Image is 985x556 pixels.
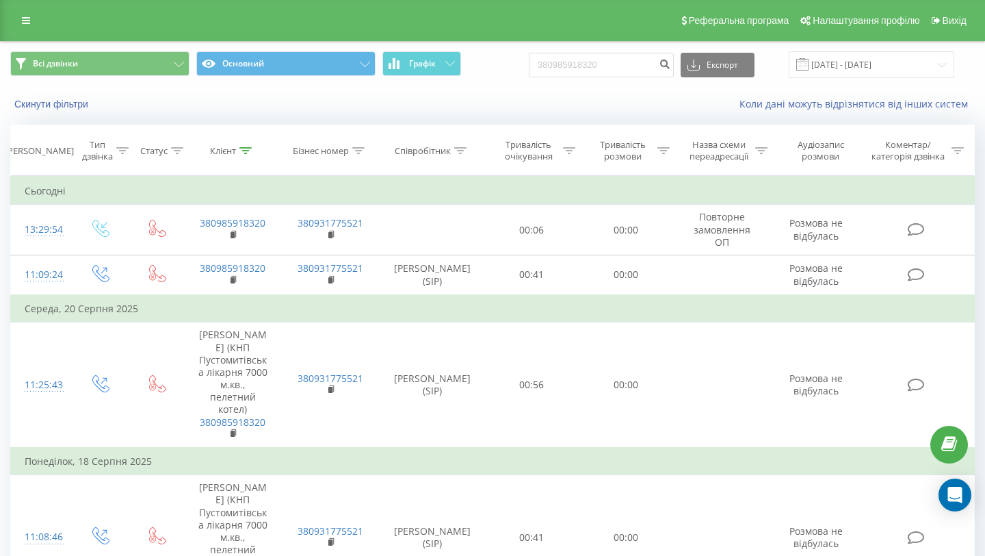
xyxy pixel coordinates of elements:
[380,323,485,448] td: [PERSON_NAME] (SIP)
[200,216,265,229] a: 380985918320
[298,216,363,229] a: 380931775521
[11,177,975,205] td: Сьогодні
[196,51,376,76] button: Основний
[25,372,57,399] div: 11:25:43
[10,98,95,110] button: Скинути фільтри
[25,524,57,551] div: 11:08:46
[681,53,754,77] button: Експорт
[82,139,113,162] div: Тип дзвінка
[409,59,436,68] span: Графік
[529,53,674,77] input: Пошук за номером
[789,216,843,242] span: Розмова не відбулась
[739,97,975,110] a: Коли дані можуть відрізнятися вiд інших систем
[813,15,919,26] span: Налаштування профілю
[789,372,843,397] span: Розмова не відбулась
[140,145,168,157] div: Статус
[579,323,673,448] td: 00:00
[11,448,975,475] td: Понеділок, 18 Серпня 2025
[485,205,579,255] td: 00:06
[485,255,579,295] td: 00:41
[298,525,363,538] a: 380931775521
[579,255,673,295] td: 00:00
[382,51,461,76] button: Графік
[789,525,843,550] span: Розмова не відбулась
[868,139,948,162] div: Коментар/категорія дзвінка
[783,139,858,162] div: Аудіозапис розмови
[25,262,57,288] div: 11:09:24
[673,205,771,255] td: Повторне замовлення ОП
[689,15,789,26] span: Реферальна програма
[579,205,673,255] td: 00:00
[380,255,485,295] td: [PERSON_NAME] (SIP)
[943,15,967,26] span: Вихід
[298,372,363,385] a: 380931775521
[5,145,74,157] div: [PERSON_NAME]
[25,216,57,243] div: 13:29:54
[210,145,236,157] div: Клієнт
[11,295,975,323] td: Середа, 20 Серпня 2025
[685,139,752,162] div: Назва схеми переадресації
[10,51,189,76] button: Всі дзвінки
[789,262,843,287] span: Розмова не відбулась
[485,323,579,448] td: 00:56
[184,323,282,448] td: [PERSON_NAME] (КНП Пустомитівська лікарня 7000 м.кв., пелетний котел)
[591,139,654,162] div: Тривалість розмови
[497,139,560,162] div: Тривалість очікування
[200,416,265,429] a: 380985918320
[33,58,78,69] span: Всі дзвінки
[200,262,265,275] a: 380985918320
[298,262,363,275] a: 380931775521
[293,145,349,157] div: Бізнес номер
[395,145,451,157] div: Співробітник
[938,479,971,511] div: Open Intercom Messenger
